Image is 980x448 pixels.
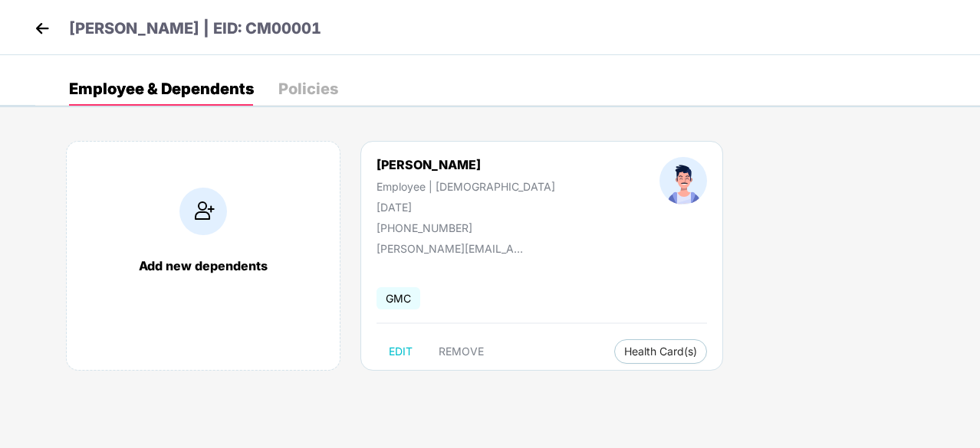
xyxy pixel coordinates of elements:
div: Add new dependents [82,258,324,273]
div: Employee & Dependents [69,81,254,96]
button: Health Card(s) [614,339,707,364]
div: [PHONE_NUMBER] [377,221,555,234]
img: addIcon [179,188,227,235]
p: [PERSON_NAME] | EID: CM00001 [69,17,321,41]
span: GMC [377,287,420,309]
div: [PERSON_NAME][EMAIL_ADDRESS][DOMAIN_NAME] [377,242,530,255]
img: back [31,17,54,40]
div: [PERSON_NAME] [377,157,555,172]
button: REMOVE [426,339,496,364]
div: [DATE] [377,201,555,214]
span: Health Card(s) [624,348,697,355]
div: Employee | [DEMOGRAPHIC_DATA] [377,180,555,193]
img: profileImage [659,157,707,204]
div: Policies [278,81,338,96]
span: EDIT [389,345,413,358]
span: REMOVE [439,345,484,358]
button: EDIT [377,339,425,364]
